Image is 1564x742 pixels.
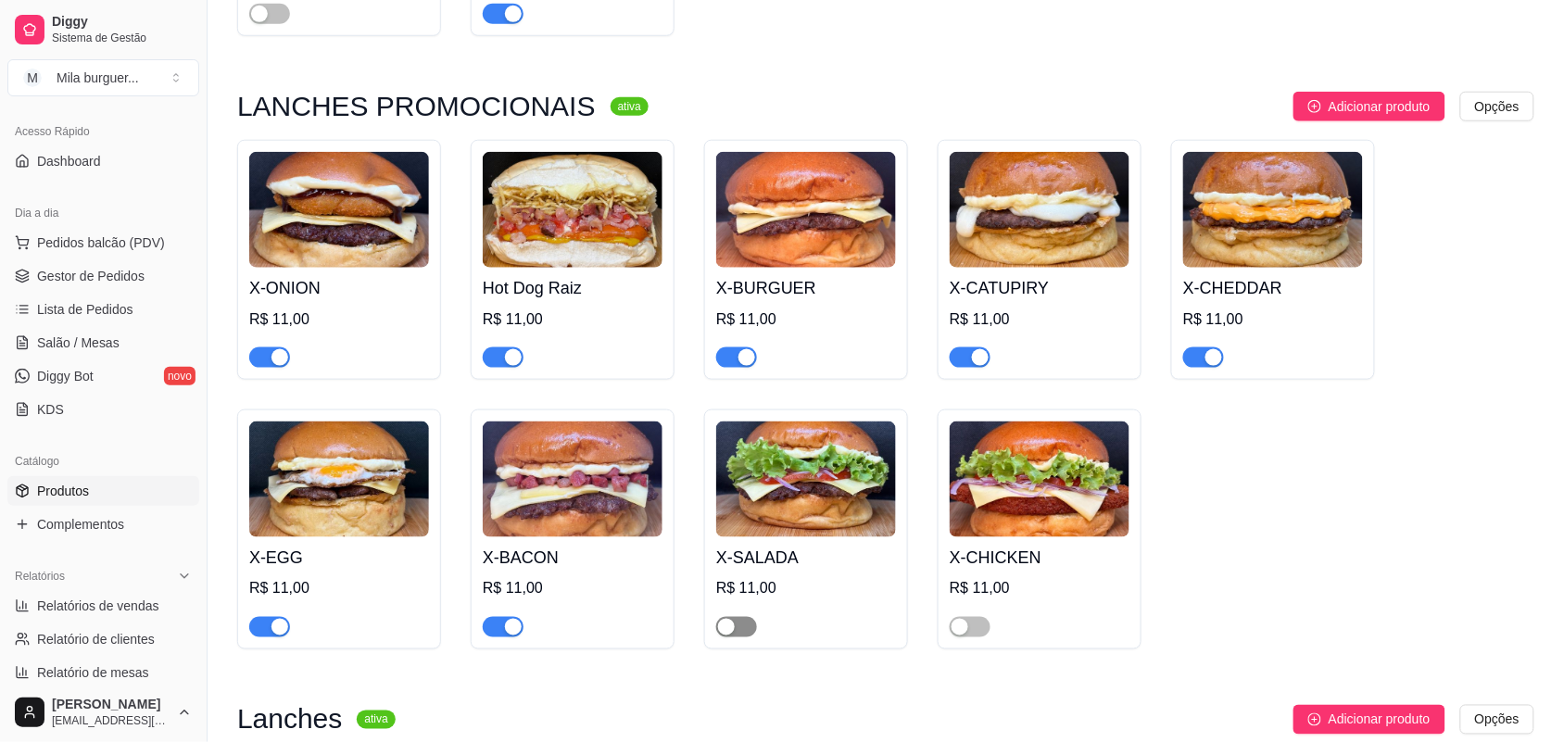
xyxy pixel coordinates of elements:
[15,569,65,584] span: Relatórios
[57,69,139,87] div: Mila burguer ...
[950,545,1129,571] h4: X-CHICKEN
[7,7,199,52] a: DiggySistema de Gestão
[52,697,170,713] span: [PERSON_NAME]
[483,308,662,331] div: R$ 11,00
[716,545,896,571] h4: X-SALADA
[7,395,199,424] a: KDS
[7,59,199,96] button: Select a team
[37,515,124,534] span: Complementos
[1329,710,1431,730] span: Adicionar produto
[483,421,662,537] img: product-image
[7,328,199,358] a: Salão / Mesas
[7,361,199,391] a: Diggy Botnovo
[7,198,199,228] div: Dia a dia
[37,152,101,170] span: Dashboard
[7,146,199,176] a: Dashboard
[7,591,199,621] a: Relatórios de vendas
[7,446,199,476] div: Catálogo
[7,295,199,324] a: Lista de Pedidos
[1183,152,1363,268] img: product-image
[37,663,149,682] span: Relatório de mesas
[357,711,395,729] sup: ativa
[1308,713,1321,726] span: plus-circle
[7,658,199,687] a: Relatório de mesas
[37,233,165,252] span: Pedidos balcão (PDV)
[237,709,342,731] h3: Lanches
[1460,92,1534,121] button: Opções
[1475,96,1520,117] span: Opções
[7,476,199,506] a: Produtos
[37,333,120,352] span: Salão / Mesas
[716,275,896,301] h4: X-BURGUER
[483,578,662,600] div: R$ 11,00
[7,228,199,258] button: Pedidos balcão (PDV)
[249,308,429,331] div: R$ 11,00
[716,152,896,268] img: product-image
[1293,92,1445,121] button: Adicionar produto
[37,482,89,500] span: Produtos
[716,308,896,331] div: R$ 11,00
[611,97,649,116] sup: ativa
[7,509,199,539] a: Complementos
[7,261,199,291] a: Gestor de Pedidos
[716,421,896,537] img: product-image
[37,400,64,419] span: KDS
[483,275,662,301] h4: Hot Dog Raiz
[249,545,429,571] h4: X-EGG
[7,117,199,146] div: Acesso Rápido
[950,152,1129,268] img: product-image
[7,624,199,654] a: Relatório de clientes
[249,152,429,268] img: product-image
[37,300,133,319] span: Lista de Pedidos
[23,69,42,87] span: M
[37,367,94,385] span: Diggy Bot
[716,578,896,600] div: R$ 11,00
[7,690,199,735] button: [PERSON_NAME][EMAIL_ADDRESS][DOMAIN_NAME]
[1183,308,1363,331] div: R$ 11,00
[1329,96,1431,117] span: Adicionar produto
[37,597,159,615] span: Relatórios de vendas
[1308,100,1321,113] span: plus-circle
[249,275,429,301] h4: X-ONION
[52,31,192,45] span: Sistema de Gestão
[1293,705,1445,735] button: Adicionar produto
[1460,705,1534,735] button: Opções
[950,308,1129,331] div: R$ 11,00
[52,713,170,728] span: [EMAIL_ADDRESS][DOMAIN_NAME]
[483,545,662,571] h4: X-BACON
[37,630,155,648] span: Relatório de clientes
[52,14,192,31] span: Diggy
[1183,275,1363,301] h4: X-CHEDDAR
[950,578,1129,600] div: R$ 11,00
[249,578,429,600] div: R$ 11,00
[950,421,1129,537] img: product-image
[237,95,596,118] h3: LANCHES PROMOCIONAIS
[37,267,145,285] span: Gestor de Pedidos
[483,152,662,268] img: product-image
[249,421,429,537] img: product-image
[1475,710,1520,730] span: Opções
[950,275,1129,301] h4: X-CATUPIRY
